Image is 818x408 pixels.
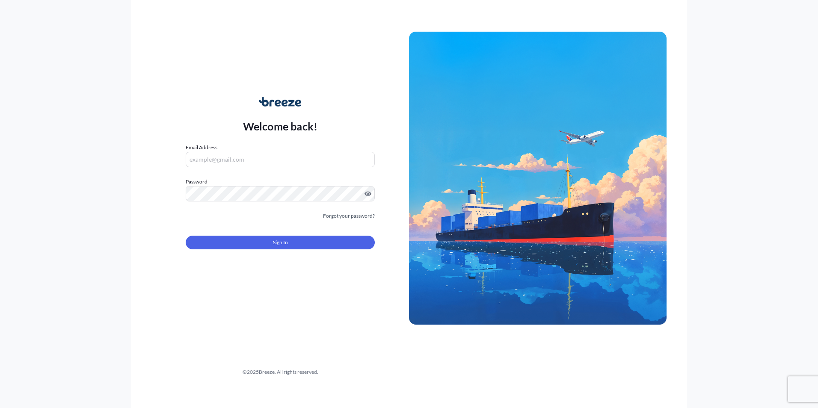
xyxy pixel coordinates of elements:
label: Password [186,177,375,186]
button: Sign In [186,236,375,249]
a: Forgot your password? [323,212,375,220]
input: example@gmail.com [186,152,375,167]
span: Sign In [273,238,288,247]
button: Show password [365,190,371,197]
div: © 2025 Breeze. All rights reserved. [151,368,409,376]
p: Welcome back! [243,119,318,133]
img: Ship illustration [409,32,667,324]
label: Email Address [186,143,217,152]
